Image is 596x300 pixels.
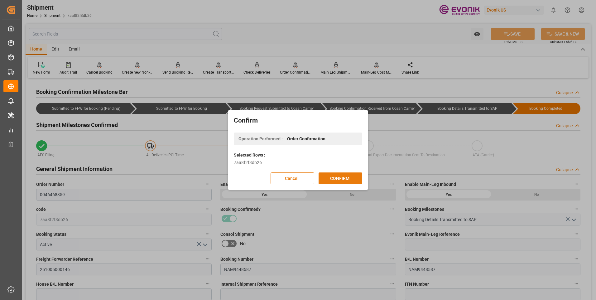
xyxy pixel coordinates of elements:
span: Operation Performed : [238,136,283,142]
button: CONFIRM [319,172,362,184]
button: Cancel [271,172,314,184]
h2: Confirm [234,116,362,126]
div: 7aa8f2f3db26 [234,159,362,166]
label: Selected Rows : [234,152,265,158]
span: Order Confirmation [287,136,325,142]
